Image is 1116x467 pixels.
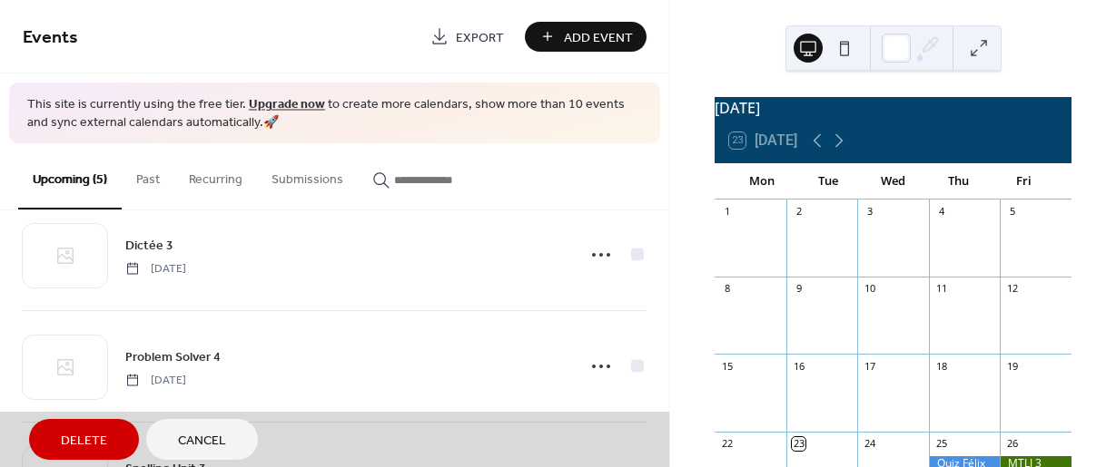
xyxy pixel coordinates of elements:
button: Cancel [146,419,258,460]
div: 9 [792,282,805,296]
div: 17 [863,359,876,373]
div: 18 [934,359,948,373]
div: 19 [1005,359,1019,373]
button: Delete [29,419,139,460]
div: 4 [934,205,948,219]
div: Tue [795,163,861,199]
div: Thu [926,163,992,199]
div: 15 [720,359,734,373]
button: Add Event [525,22,647,52]
div: 2 [792,205,805,219]
div: Wed [861,163,926,199]
button: Upcoming (5) [18,143,122,209]
div: Fri [992,163,1057,199]
div: 16 [792,359,805,373]
a: Upgrade now [249,92,325,117]
div: 24 [863,437,876,451]
div: Mon [729,163,795,199]
button: Recurring [174,143,257,208]
span: This site is currently using the free tier. to create more calendars, show more than 10 events an... [27,96,642,131]
div: 3 [863,205,876,219]
span: Events [23,20,78,55]
div: 5 [1005,205,1019,219]
div: 25 [934,437,948,451]
div: 8 [720,282,734,296]
div: 10 [863,282,876,296]
button: Submissions [257,143,358,208]
div: 11 [934,282,948,296]
span: Export [456,28,504,47]
span: Add Event [564,28,633,47]
div: [DATE] [715,97,1072,119]
div: 26 [1005,437,1019,451]
div: 23 [792,437,805,451]
button: Past [122,143,174,208]
a: Export [417,22,518,52]
div: 22 [720,437,734,451]
span: Delete [61,432,107,451]
div: 12 [1005,282,1019,296]
div: 1 [720,205,734,219]
span: Cancel [178,432,226,451]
